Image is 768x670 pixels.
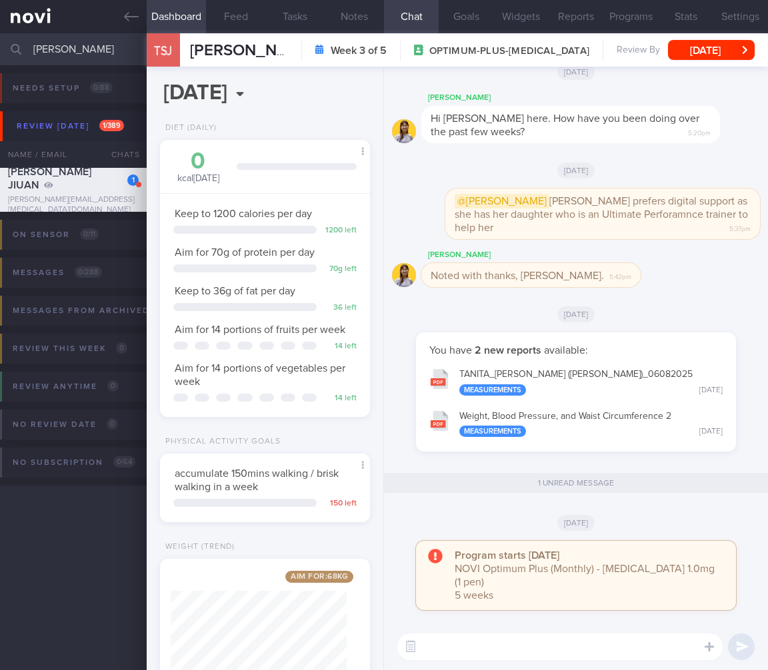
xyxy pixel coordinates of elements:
[9,340,131,358] div: Review this week
[99,120,124,131] span: 1 / 389
[557,306,595,322] span: [DATE]
[459,369,723,396] div: TANITA_ [PERSON_NAME] ([PERSON_NAME])_ 06082025
[459,411,723,438] div: Weight, Blood Pressure, and Waist Circumference 2
[323,226,357,236] div: 1200 left
[175,247,315,258] span: Aim for 70g of protein per day
[8,167,91,190] span: [PERSON_NAME] JIUAN
[323,499,357,509] div: 150 left
[175,324,345,335] span: Aim for 14 portions of fruits per week
[557,64,595,80] span: [DATE]
[9,454,139,472] div: No subscription
[668,40,755,60] button: [DATE]
[557,515,595,531] span: [DATE]
[175,286,295,296] span: Keep to 36g of fat per day
[107,380,119,392] span: 0
[688,125,711,138] span: 5:20pm
[9,378,122,396] div: Review anytime
[173,150,223,173] div: 0
[160,123,217,133] div: Diet (Daily)
[90,82,113,93] span: 0 / 88
[8,195,139,215] div: [PERSON_NAME][EMAIL_ADDRESS][MEDICAL_DATA][DOMAIN_NAME]
[421,247,681,263] div: [PERSON_NAME]
[80,228,99,240] span: 0 / 11
[472,345,544,356] strong: 2 new reports
[116,342,127,354] span: 0
[175,468,339,492] span: accumulate 150mins walking / brisk walking in a week
[699,386,723,396] div: [DATE]
[285,571,353,583] span: Aim for: 68 kg
[431,270,604,281] span: Noted with thanks, [PERSON_NAME].
[75,266,102,278] span: 0 / 288
[557,163,595,178] span: [DATE]
[323,342,357,352] div: 14 left
[9,226,102,244] div: On sensor
[699,427,723,437] div: [DATE]
[175,363,345,387] span: Aim for 14 portions of vegetables per week
[431,113,699,137] span: Hi [PERSON_NAME] here. How have you been doing over the past few weeks?
[9,264,105,282] div: Messages
[93,141,147,168] div: Chats
[323,394,357,404] div: 14 left
[455,194,748,233] span: [PERSON_NAME] prefers digital support as she has her daughter who is an Ultimate Perforamnce trai...
[107,418,118,430] span: 0
[9,416,121,434] div: No review date
[455,550,559,561] strong: Program starts [DATE]
[423,360,729,402] button: TANITA_[PERSON_NAME] ([PERSON_NAME])_06082025 Measurements [DATE]
[455,590,493,601] span: 5 weeks
[173,150,223,185] div: kcal [DATE]
[459,384,526,396] div: Measurements
[455,194,549,208] span: @[PERSON_NAME]
[113,456,135,468] span: 0 / 64
[617,45,660,57] span: Review By
[160,437,281,447] div: Physical Activity Goals
[323,264,357,274] div: 70 g left
[9,302,182,320] div: Messages from Archived
[143,25,183,77] div: TSJ
[423,402,729,444] button: Weight, Blood Pressure, and Waist Circumference 2 Measurements [DATE]
[421,90,760,106] div: [PERSON_NAME]
[729,221,751,234] span: 5:37pm
[455,563,715,587] span: NOVI Optimum Plus (Monthly) - [MEDICAL_DATA] 1.0mg (1 pen)
[323,303,357,313] div: 36 left
[127,174,139,186] div: 1
[609,269,631,282] span: 5:42pm
[175,208,312,219] span: Keep to 1200 calories per day
[429,344,723,357] p: You have available:
[429,45,589,58] span: OPTIMUM-PLUS-[MEDICAL_DATA]
[459,426,526,437] div: Measurements
[9,79,116,97] div: Needs setup
[190,43,363,59] span: [PERSON_NAME] JIUAN
[160,542,235,552] div: Weight (Trend)
[331,44,387,57] strong: Week 3 of 5
[13,117,127,135] div: Review [DATE]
